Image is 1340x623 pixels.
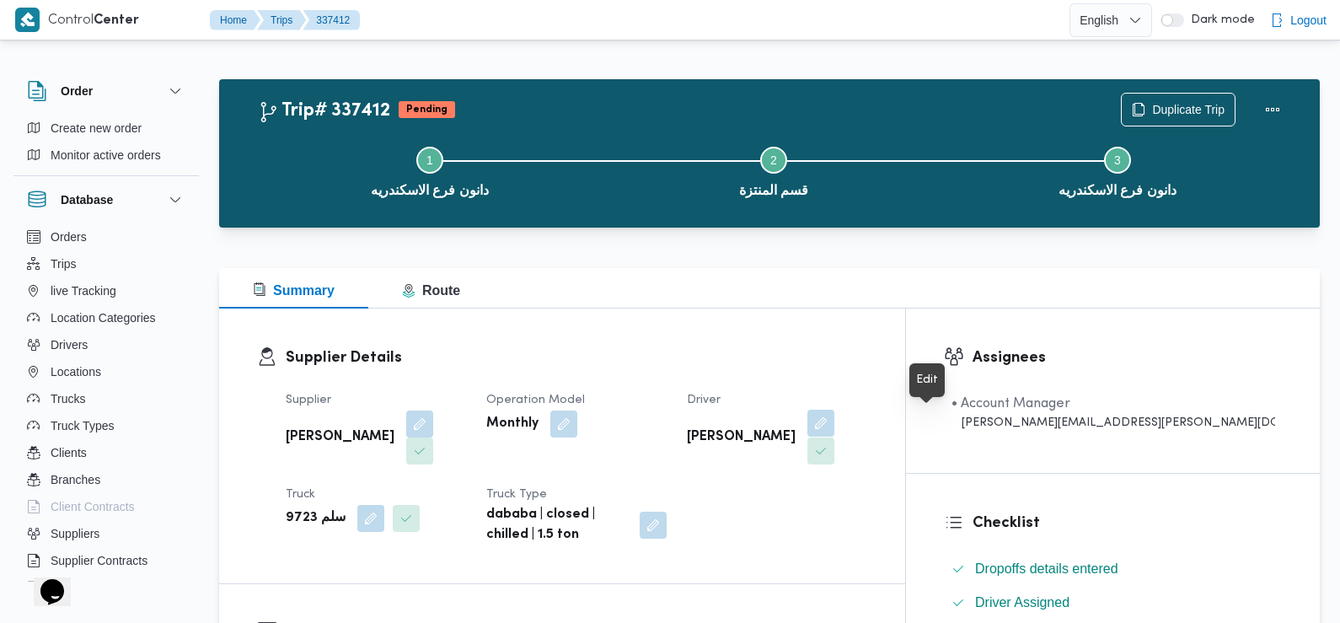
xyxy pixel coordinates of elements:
[945,556,1282,583] button: Dropoffs details entered
[1114,153,1121,167] span: 3
[1184,13,1255,27] span: Dark mode
[1256,93,1289,126] button: Actions
[94,14,139,27] b: Center
[51,227,87,247] span: Orders
[975,595,1069,610] span: Driver Assigned
[1290,10,1327,30] span: Logout
[20,358,192,385] button: Locations
[286,427,394,448] b: [PERSON_NAME]
[51,362,101,382] span: Locations
[1263,3,1333,37] button: Logout
[20,250,192,277] button: Trips
[20,493,192,520] button: Client Contracts
[1121,93,1235,126] button: Duplicate Trip
[51,254,77,274] span: Trips
[916,370,938,390] div: Edit
[20,277,192,304] button: live Tracking
[399,101,455,118] span: Pending
[51,118,142,138] span: Create new order
[975,561,1118,576] span: Dropoffs details entered
[51,389,85,409] span: Trucks
[973,512,1282,534] h3: Checklist
[51,524,99,544] span: Suppliers
[20,466,192,493] button: Branches
[17,556,71,606] iframe: chat widget
[20,304,192,331] button: Location Categories
[486,505,628,545] b: dababa | closed | chilled | 1.5 ton
[51,443,87,463] span: Clients
[20,223,192,250] button: Orders
[20,439,192,466] button: Clients
[946,126,1289,214] button: دانون فرع الاسكندريه
[371,180,489,201] span: دانون فرع الاسكندريه
[51,308,156,328] span: Location Categories
[20,520,192,547] button: Suppliers
[51,145,161,165] span: Monitor active orders
[945,589,1282,616] button: Driver Assigned
[51,497,135,517] span: Client Contracts
[13,115,199,175] div: Order
[27,81,185,101] button: Order
[20,412,192,439] button: Truck Types
[602,126,946,214] button: قسم المنتزة
[402,283,460,298] span: Route
[286,395,331,405] span: Supplier
[286,508,346,529] b: سلم 9723
[15,8,40,32] img: X8yXhbKr1z7QwAAAABJRU5ErkJggg==
[687,427,796,448] b: [PERSON_NAME]
[51,577,93,598] span: Devices
[286,346,867,369] h3: Supplier Details
[486,414,539,434] b: Monthly
[303,10,360,30] button: 337412
[406,105,448,115] b: Pending
[951,394,1275,432] span: • Account Manager abdallah.mohamed@illa.com.eg
[286,489,315,500] span: Truck
[253,283,335,298] span: Summary
[20,547,192,574] button: Supplier Contracts
[258,126,602,214] button: دانون فرع الاسكندريه
[951,394,1275,414] div: • Account Manager
[951,414,1275,432] div: [PERSON_NAME][EMAIL_ADDRESS][PERSON_NAME][DOMAIN_NAME]
[51,470,100,490] span: Branches
[739,180,808,201] span: قسم المنتزة
[426,153,433,167] span: 1
[20,385,192,412] button: Trucks
[770,153,777,167] span: 2
[51,281,116,301] span: live Tracking
[20,331,192,358] button: Drivers
[975,559,1118,579] span: Dropoffs details entered
[51,335,88,355] span: Drivers
[20,115,192,142] button: Create new order
[258,100,390,122] h2: Trip# 337412
[20,142,192,169] button: Monitor active orders
[61,81,93,101] h3: Order
[687,395,721,405] span: Driver
[975,593,1069,613] span: Driver Assigned
[51,550,147,571] span: Supplier Contracts
[973,346,1282,369] h3: Assignees
[257,10,306,30] button: Trips
[210,10,260,30] button: Home
[20,574,192,601] button: Devices
[486,395,585,405] span: Operation Model
[61,190,113,210] h3: Database
[13,223,199,588] div: Database
[1059,180,1177,201] span: دانون فرع الاسكندريه
[27,190,185,210] button: Database
[51,416,114,436] span: Truck Types
[486,489,547,500] span: Truck Type
[1152,99,1225,120] span: Duplicate Trip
